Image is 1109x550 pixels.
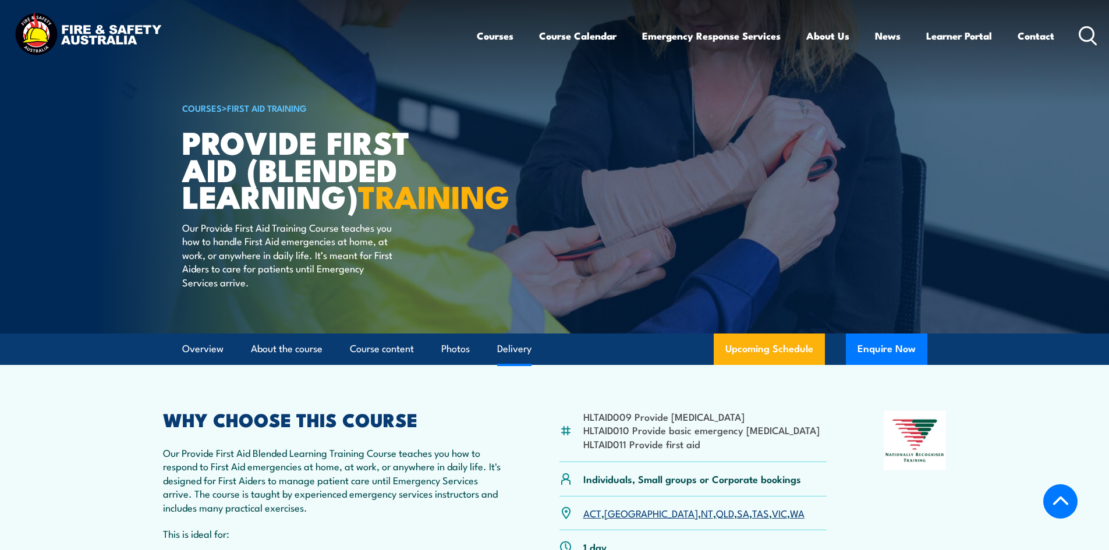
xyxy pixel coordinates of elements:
li: HLTAID010 Provide basic emergency [MEDICAL_DATA] [583,423,820,437]
a: Courses [477,20,513,51]
strong: TRAINING [358,171,509,219]
a: ACT [583,506,601,520]
a: TAS [752,506,769,520]
p: Our Provide First Aid Blended Learning Training Course teaches you how to respond to First Aid em... [163,446,503,514]
a: QLD [716,506,734,520]
a: About Us [806,20,849,51]
a: About the course [251,333,323,364]
p: , , , , , , , [583,506,805,520]
p: This is ideal for: [163,527,503,540]
button: Enquire Now [846,333,927,365]
a: Learner Portal [926,20,992,51]
a: SA [737,506,749,520]
h2: WHY CHOOSE THIS COURSE [163,411,503,427]
a: Course Calendar [539,20,616,51]
a: NT [701,506,713,520]
h6: > [182,101,470,115]
li: HLTAID011 Provide first aid [583,437,820,450]
a: WA [790,506,805,520]
a: [GEOGRAPHIC_DATA] [604,506,698,520]
a: Course content [350,333,414,364]
a: Overview [182,333,224,364]
li: HLTAID009 Provide [MEDICAL_DATA] [583,410,820,423]
img: Nationally Recognised Training logo. [884,411,947,470]
a: Upcoming Schedule [714,333,825,365]
h1: Provide First Aid (Blended Learning) [182,128,470,210]
p: Individuals, Small groups or Corporate bookings [583,472,801,485]
a: Emergency Response Services [642,20,781,51]
a: Photos [441,333,470,364]
a: COURSES [182,101,222,114]
a: First Aid Training [227,101,307,114]
a: Contact [1018,20,1054,51]
a: Delivery [497,333,532,364]
p: Our Provide First Aid Training Course teaches you how to handle First Aid emergencies at home, at... [182,221,395,289]
a: VIC [772,506,787,520]
a: News [875,20,901,51]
